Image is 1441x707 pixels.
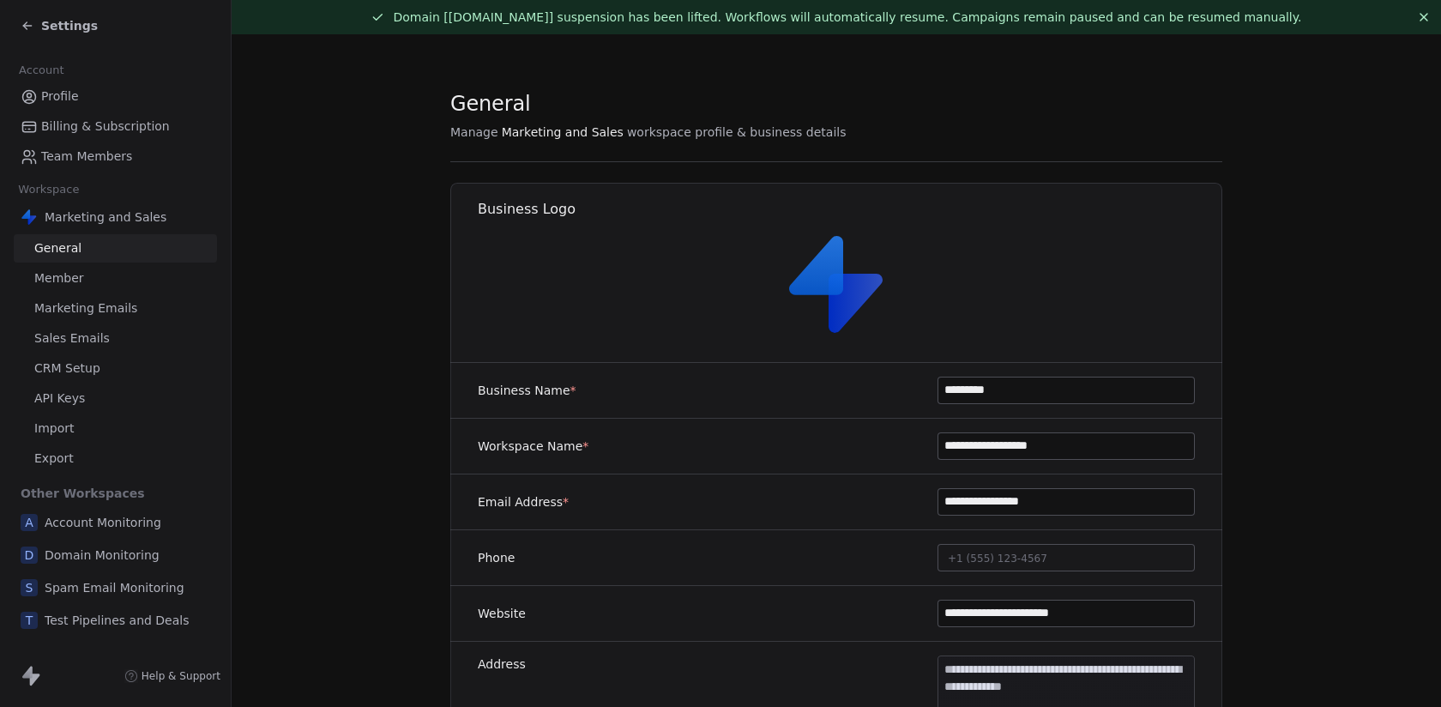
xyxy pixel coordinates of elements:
a: API Keys [14,384,217,413]
span: Other Workspaces [14,480,152,507]
span: Workspace [11,177,87,202]
span: Test Pipelines and Deals [45,612,190,629]
a: Export [14,444,217,473]
a: Sales Emails [14,324,217,353]
h1: Business Logo [478,200,1223,219]
span: Team Members [41,148,132,166]
a: Marketing Emails [14,294,217,323]
label: Business Name [478,382,576,399]
label: Phone [478,549,515,566]
label: Website [478,605,526,622]
span: Manage [450,124,498,141]
a: General [14,234,217,263]
a: Profile [14,82,217,111]
a: Help & Support [124,669,220,683]
span: CRM Setup [34,360,100,378]
a: Billing & Subscription [14,112,217,141]
a: Member [14,264,217,293]
span: A [21,514,38,531]
span: Domain Monitoring [45,547,160,564]
span: General [34,239,81,257]
span: workspace profile & business details [627,124,847,141]
a: Import [14,414,217,443]
span: Account Monitoring [45,514,161,531]
span: +1 (555) 123-4567 [948,553,1047,565]
span: S [21,579,38,596]
label: Address [478,656,526,673]
a: CRM Setup [14,354,217,383]
label: Workspace Name [478,438,588,455]
span: Marketing and Sales [45,208,166,226]
span: Account [11,57,71,83]
span: T [21,612,38,629]
span: Settings [41,17,98,34]
span: Marketing and Sales [502,124,624,141]
img: Swipe%20One%20Logo%201-1.svg [782,229,892,339]
span: D [21,547,38,564]
span: General [450,91,531,117]
span: Domain [[DOMAIN_NAME]] suspension has been lifted. Workflows will automatically resume. Campaigns... [393,10,1301,24]
span: API Keys [34,390,85,408]
span: Billing & Subscription [41,118,170,136]
span: Profile [41,88,79,106]
a: Team Members [14,142,217,171]
span: Spam Email Monitoring [45,579,184,596]
span: Help & Support [142,669,220,683]
img: Swipe%20One%20Logo%201-1.svg [21,208,38,226]
button: +1 (555) 123-4567 [938,544,1195,571]
span: Sales Emails [34,329,110,347]
span: Export [34,450,74,468]
a: Settings [21,17,98,34]
span: Import [34,420,74,438]
span: Member [34,269,84,287]
span: Marketing Emails [34,299,137,317]
label: Email Address [478,493,569,511]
